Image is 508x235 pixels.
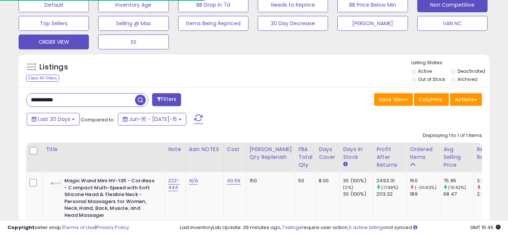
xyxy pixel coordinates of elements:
div: Days Cover [319,146,337,161]
b: Magic Wand Mini HV-135 - Cordless - Compact Multi-Speed with Soft Silicone Head & Flexible Neck -... [64,177,155,221]
div: 75.95 [443,177,473,184]
div: Avg Selling Price [443,146,470,169]
div: 150 [250,177,290,184]
small: (-20.63%) [415,185,436,190]
div: Cost [227,146,243,153]
th: CSV column name: cust_attr_1_ Asin NOTES [186,143,224,172]
a: Privacy Policy [96,224,129,231]
p: Listing States: [411,59,489,66]
button: [PERSON_NAME] [337,16,408,31]
button: Selling @ Max [98,16,168,31]
label: Deactivated [457,68,485,74]
small: (17.98%) [381,185,398,190]
div: Clear All Filters [26,75,59,82]
button: Jun-16 - [DATE]-15 [118,113,186,125]
div: 3.33% [477,177,507,184]
span: 2025-08-15 16:46 GMT [470,224,501,231]
button: Top Sellers [19,16,89,31]
a: 7 listings [282,224,302,231]
th: Please note that this number is a calculation based on your required days of coverage and your ve... [246,143,295,172]
div: 50 [298,177,310,184]
a: 5 active listings [349,224,385,231]
h5: Listings [39,62,68,72]
div: 8.00 [319,177,334,184]
div: Days In Stock [343,146,370,161]
label: Active [418,68,432,74]
button: Save View [374,93,413,106]
strong: Copyright [7,224,35,231]
button: Last 30 Days [27,113,80,125]
div: 150 [410,177,440,184]
div: 2113.32 [376,191,406,198]
span: Compared to: [81,116,115,123]
button: VAN NC [417,16,488,31]
div: Note [168,146,183,153]
div: 30 (100%) [343,191,373,198]
div: 30 (100%) [343,177,373,184]
button: SS [98,35,168,49]
a: Terms of Use [64,224,95,231]
span: Columns [419,96,442,103]
div: 68.47 [443,191,473,198]
div: seller snap | | [7,224,129,231]
a: N/A [189,177,198,185]
div: Asin NOTES [189,146,221,153]
span: Jun-16 - [DATE]-15 [129,115,177,123]
div: FBA Total Qty [298,146,312,169]
div: Displaying 1 to 1 of 1 items [423,132,482,139]
label: Out of Stock [418,76,445,82]
small: Days In Stock. [343,161,347,168]
button: Actions [450,93,482,106]
img: 21geLEI-gWL._SL40_.jpg [48,177,62,189]
div: Return Rate [477,146,504,161]
button: Columns [414,93,449,106]
small: (10.92%) [448,185,466,190]
div: Title [46,146,162,153]
small: (0%) [343,185,353,190]
div: 189 [410,191,440,198]
div: Profit After Returns [376,146,403,169]
div: Last InventoryLab Update: 39 minutes ago, require user action, not synced. [180,224,501,231]
div: 2493.31 [376,177,406,184]
a: ZZZ-444 [168,177,180,191]
button: ORDER VIEW [19,35,89,49]
button: 30 Day Decrease [258,16,328,31]
button: Items Being Repriced [178,16,248,31]
div: [PERSON_NAME] Qty Replenish [250,146,292,161]
div: 2.12% [477,191,507,198]
button: Filters [152,93,181,106]
span: Last 30 Days [38,115,70,123]
div: Ordered Items [410,146,437,161]
small: (57.08%) [482,185,500,190]
label: Archived [457,76,478,82]
a: 40.59 [227,177,241,185]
